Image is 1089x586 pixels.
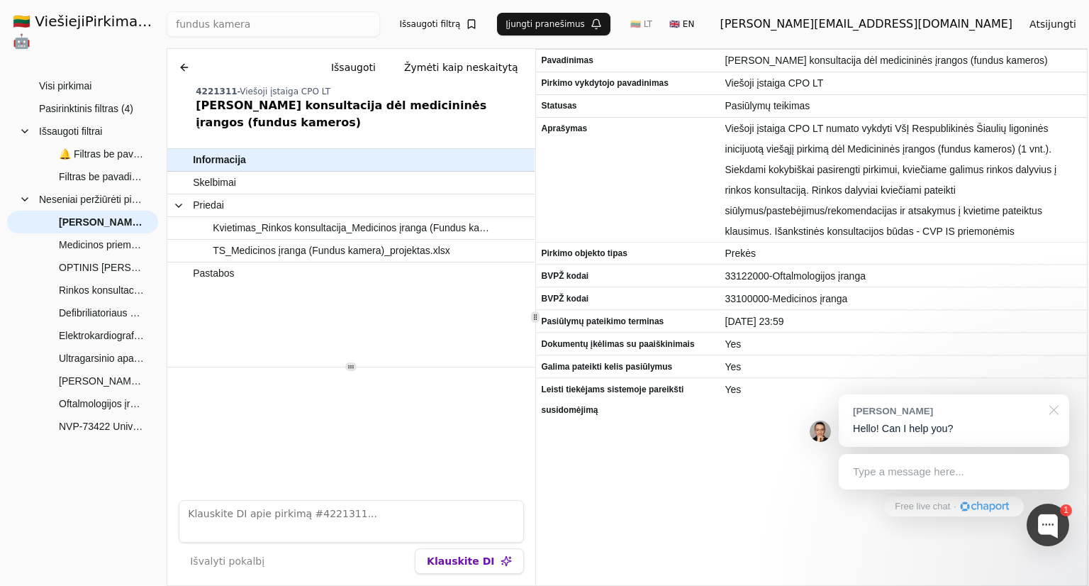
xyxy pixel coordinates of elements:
[542,289,714,309] span: BVPŽ kodai
[725,266,1082,287] span: 33122000-Oftalmologijos įranga
[542,73,714,94] span: Pirkimo vykdytojo pavadinimas
[1060,504,1072,516] div: 1
[39,75,91,96] span: Visi pirkimai
[725,380,1082,400] span: Yes
[196,97,529,131] div: [PERSON_NAME] konsultacija dėl medicininės įrangos (fundus kameros)
[725,357,1082,377] span: Yes
[542,96,714,116] span: Statusas
[725,118,1082,242] span: Viešoji įstaiga CPO LT numato vykdyti VšĮ Respublikinės Šiaulių ligoninės inicijuotą viešąjį pirk...
[59,416,144,437] span: NVP-73422 Universalus echoskopas (Atviras tarptautinis pirkimas)
[725,334,1082,355] span: Yes
[542,243,714,264] span: Pirkimo objekto tipas
[725,73,1082,94] span: Viešoji įstaiga CPO LT
[725,243,1082,264] span: Prekės
[213,241,450,261] span: TS_Medicinos įranga (Fundus kamera)_projektas.xlsx
[415,548,523,574] button: Klauskite DI
[59,234,144,255] span: Medicinos priemonės (Skelbiama apklausa)
[542,380,714,421] span: Leisti tiekėjams sistemoje pareikšti susidomėjimą
[954,500,956,514] div: ·
[59,166,144,187] span: Filtras be pavadinimo
[853,421,1055,436] p: Hello! Can I help you?
[542,118,714,139] span: Aprašymas
[1018,11,1088,37] button: Atsijungti
[725,289,1082,309] span: 33100000-Medicinos įranga
[59,280,144,301] span: Rinkos konsultacija dėl Fizioterapijos ir medicinos įrangos
[391,13,486,35] button: Išsaugoti filtrą
[59,348,144,369] span: Ultragarsinio aparto daviklio pirkimas, supaprastintas pirkimas
[213,218,493,238] span: Kvietimas_Rinkos konsultacija_Medicinos įranga (Fundus kamera).docx
[142,13,164,30] strong: .AI
[542,311,714,332] span: Pasiūlymų pateikimo terminas
[895,500,950,514] span: Free live chat
[725,50,1082,71] span: [PERSON_NAME] konsultacija dėl medicininės įrangos (fundus kameros)
[320,55,387,80] button: Išsaugoti
[59,143,144,165] span: 🔔 Filtras be pavadinimo
[810,421,831,442] img: Jonas
[39,121,102,142] span: Išsaugoti filtrai
[240,87,330,96] span: Viešoji įstaiga CPO LT
[193,172,236,193] span: Skelbimai
[839,454,1069,490] div: Type a message here...
[725,96,1082,116] span: Pasiūlymų teikimas
[39,98,133,119] span: Pasirinktinis filtras (4)
[59,211,144,233] span: [PERSON_NAME] konsultacija dėl medicininės įrangos (fundus kameros)
[497,13,610,35] button: Įjungti pranešimus
[853,404,1041,418] div: [PERSON_NAME]
[193,263,234,284] span: Pastabos
[542,334,714,355] span: Dokumentų įkėlimas su paaiškinimais
[59,302,144,324] span: Defibriliatoriaus pirkimas
[393,55,530,80] button: Žymėti kaip neskaitytą
[59,370,144,392] span: [PERSON_NAME] konsultacija dėl ultragarsinio aparato daviklio pirkimo
[542,50,714,71] span: Pavadinimas
[542,357,714,377] span: Galima pateikti kelis pasiūlymus
[725,311,1082,332] span: [DATE] 23:59
[167,11,379,37] input: Greita paieška...
[193,150,246,170] span: Informacija
[59,257,144,278] span: OPTINIS [PERSON_NAME] (Atviras konkursas)
[542,266,714,287] span: BVPŽ kodai
[59,393,144,414] span: Oftalmologijos įranga (Fakoemulsifikatorius, Retinografas, Tonometras)
[39,189,144,210] span: Neseniai peržiūrėti pirkimai
[59,325,144,346] span: Elektrokardiografas (skelbiama apklausa)
[196,86,529,97] div: -
[193,195,224,216] span: Priedai
[884,497,1023,516] a: Free live chat·
[196,87,237,96] span: 4221311
[720,16,1012,33] div: [PERSON_NAME][EMAIL_ADDRESS][DOMAIN_NAME]
[661,13,703,35] button: 🇬🇧 EN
